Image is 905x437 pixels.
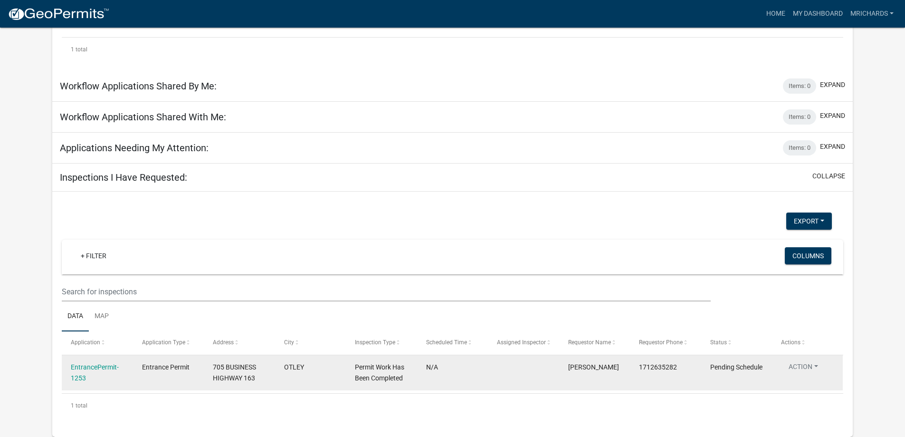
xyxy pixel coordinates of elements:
[62,394,843,418] div: 1 total
[60,80,217,92] h5: Workflow Applications Shared By Me:
[346,331,417,354] datatable-header-cell: Inspection Type
[60,142,209,154] h5: Applications Needing My Attention:
[284,363,304,371] span: OTLEY
[89,301,114,332] a: Map
[488,331,559,354] datatable-header-cell: Assigned Inspector
[783,78,816,94] div: Items: 0
[142,339,185,346] span: Application Type
[426,363,438,371] span: N/A
[62,331,133,354] datatable-header-cell: Application
[639,339,683,346] span: Requestor Phone
[133,331,204,354] datatable-header-cell: Application Type
[701,331,772,354] datatable-header-cell: Status
[60,111,226,123] h5: Workflow Applications Shared With Me:
[62,282,710,301] input: Search for inspections
[762,5,789,23] a: Home
[60,172,187,183] h5: Inspections I Have Requested:
[417,331,488,354] datatable-header-cell: Scheduled Time
[781,362,826,376] button: Action
[71,363,119,382] a: EntrancePermit-1253
[639,363,677,371] span: 1712635282
[213,363,256,382] span: 705 BUSINESS HIGHWAY 163
[568,339,611,346] span: Requestor Name
[710,363,762,371] span: Pending Schedule
[783,109,816,125] div: Items: 0
[785,247,831,264] button: Columns
[820,111,845,121] button: expand
[213,339,234,346] span: Address
[568,363,619,371] span: Michael Richards
[497,339,546,346] span: Assigned Inspector
[355,363,404,382] span: Permit Work Has Been Completed
[62,38,843,61] div: 1 total
[812,171,845,181] button: collapse
[426,339,467,346] span: Scheduled Time
[284,339,294,346] span: City
[847,5,897,23] a: mrichards
[789,5,847,23] a: My Dashboard
[275,331,346,354] datatable-header-cell: City
[786,213,832,230] button: Export
[142,363,190,371] span: Entrance Permit
[772,331,843,354] datatable-header-cell: Actions
[71,339,100,346] span: Application
[52,192,853,437] div: collapse
[630,331,701,354] datatable-header-cell: Requestor Phone
[820,80,845,90] button: expand
[559,331,629,354] datatable-header-cell: Requestor Name
[710,339,727,346] span: Status
[783,140,816,155] div: Items: 0
[204,331,275,354] datatable-header-cell: Address
[73,247,114,264] a: + Filter
[820,142,845,152] button: expand
[781,339,800,346] span: Actions
[355,339,395,346] span: Inspection Type
[62,301,89,332] a: Data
